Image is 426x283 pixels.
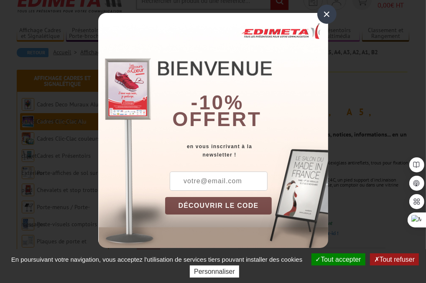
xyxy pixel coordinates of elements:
[170,172,268,191] input: votre@email.com
[191,91,244,114] b: -10%
[190,265,239,278] button: Personnaliser (fenêtre modale)
[165,142,328,159] div: en vous inscrivant à la newsletter !
[311,253,365,265] button: Tout accepter
[172,108,262,130] font: offert
[165,197,272,215] button: DÉCOUVRIR LE CODE
[317,5,337,24] div: ×
[370,253,419,265] button: Tout refuser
